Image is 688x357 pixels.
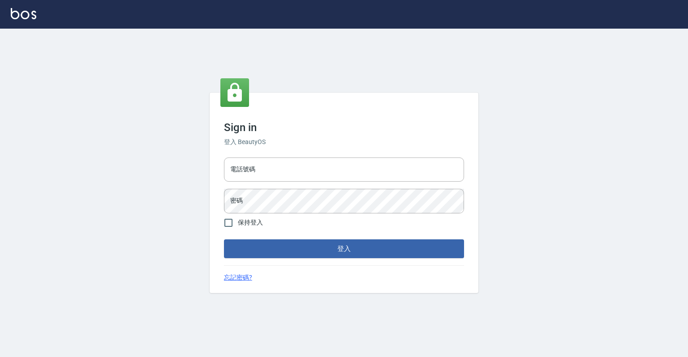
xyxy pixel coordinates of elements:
button: 登入 [224,239,464,258]
h6: 登入 BeautyOS [224,137,464,147]
span: 保持登入 [238,218,263,227]
h3: Sign in [224,121,464,134]
img: Logo [11,8,36,19]
a: 忘記密碼? [224,273,252,282]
